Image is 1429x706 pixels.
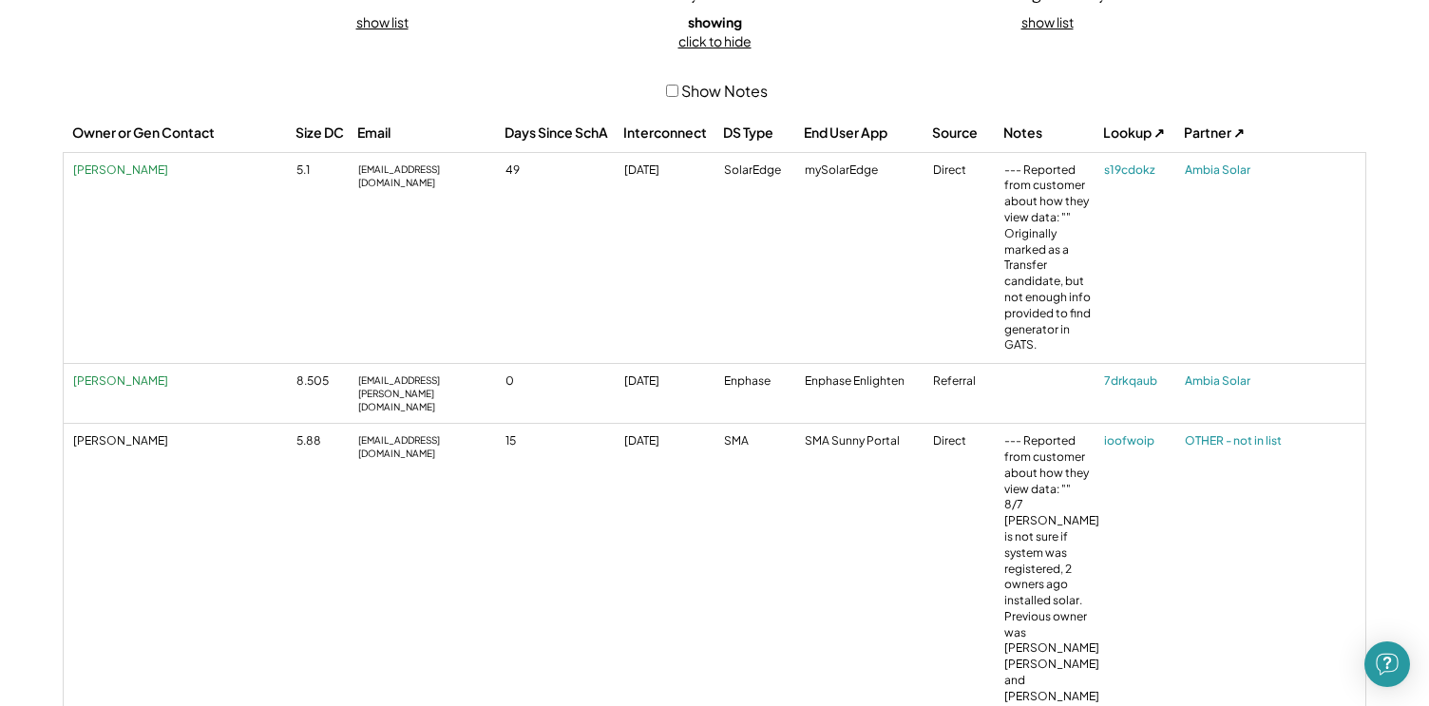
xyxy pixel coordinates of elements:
[681,81,768,101] label: Show Notes
[933,373,1000,390] div: Referral
[296,162,353,179] div: 5.1
[688,13,742,30] strong: showing
[624,373,719,390] div: [DATE]
[358,433,501,460] div: [EMAIL_ADDRESS][DOMAIN_NAME]
[296,433,353,449] div: 5.88
[624,433,719,449] div: [DATE]
[73,373,292,390] div: [PERSON_NAME]
[1185,433,1356,449] a: OTHER - not in list
[678,32,752,49] u: click to hide
[1104,162,1180,179] a: s19cdokz
[356,13,409,30] u: show list
[1364,641,1410,687] div: Open Intercom Messenger
[805,433,928,449] div: SMA Sunny Portal
[1103,124,1179,143] div: Lookup ↗
[1104,373,1180,390] a: 7drkqaub
[933,433,1000,449] div: Direct
[296,373,353,390] div: 8.505
[1004,162,1099,354] div: --- Reported from customer about how they view data: "" Originally marked as a Transfer candidate...
[1104,433,1180,449] a: ioofwoip
[505,433,619,449] div: 15
[505,373,619,390] div: 0
[357,124,500,143] div: Email
[724,162,800,179] div: SolarEdge
[1185,373,1356,390] a: Ambia Solar
[723,124,799,143] div: DS Type
[358,162,501,189] div: [EMAIL_ADDRESS][DOMAIN_NAME]
[724,433,800,449] div: SMA
[73,162,292,179] div: [PERSON_NAME]
[73,433,292,449] div: [PERSON_NAME]
[1185,162,1356,179] a: Ambia Solar
[1003,124,1098,143] div: Notes
[805,162,928,179] div: mySolarEdge
[624,162,719,179] div: [DATE]
[1021,13,1074,30] u: show list
[72,124,291,143] div: Owner or Gen Contact
[805,373,928,390] div: Enphase Enlighten
[933,162,1000,179] div: Direct
[724,373,800,390] div: Enphase
[623,124,718,143] div: Interconnect
[505,162,619,179] div: 49
[505,124,619,143] div: Days Since SchA
[295,124,352,143] div: Size DC
[358,373,501,413] div: [EMAIL_ADDRESS][PERSON_NAME][DOMAIN_NAME]
[932,124,999,143] div: Source
[804,124,927,143] div: End User App
[1184,124,1355,143] div: Partner ↗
